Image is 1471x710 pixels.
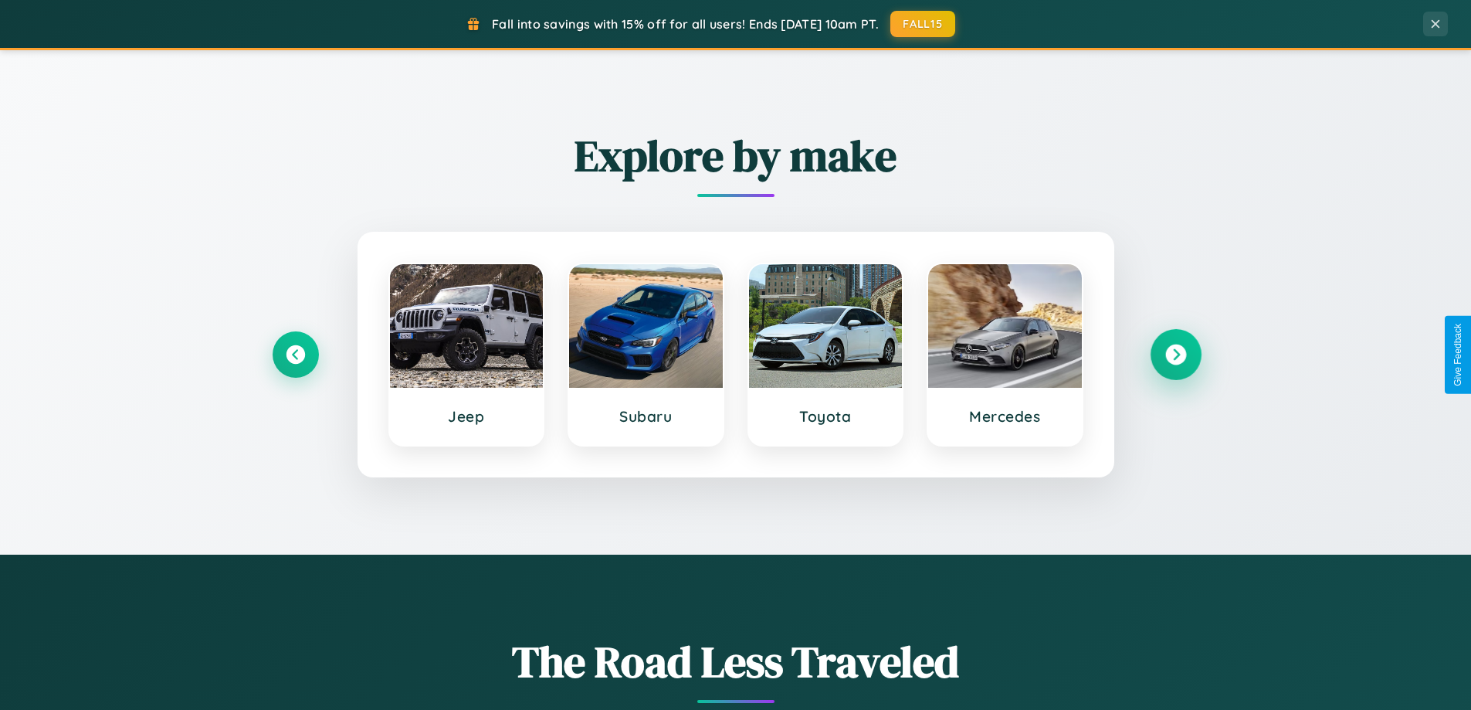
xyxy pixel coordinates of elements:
[764,407,887,426] h3: Toyota
[273,632,1199,691] h1: The Road Less Traveled
[890,11,955,37] button: FALL15
[492,16,879,32] span: Fall into savings with 15% off for all users! Ends [DATE] 10am PT.
[405,407,528,426] h3: Jeep
[1452,324,1463,386] div: Give Feedback
[585,407,707,426] h3: Subaru
[273,126,1199,185] h2: Explore by make
[944,407,1066,426] h3: Mercedes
